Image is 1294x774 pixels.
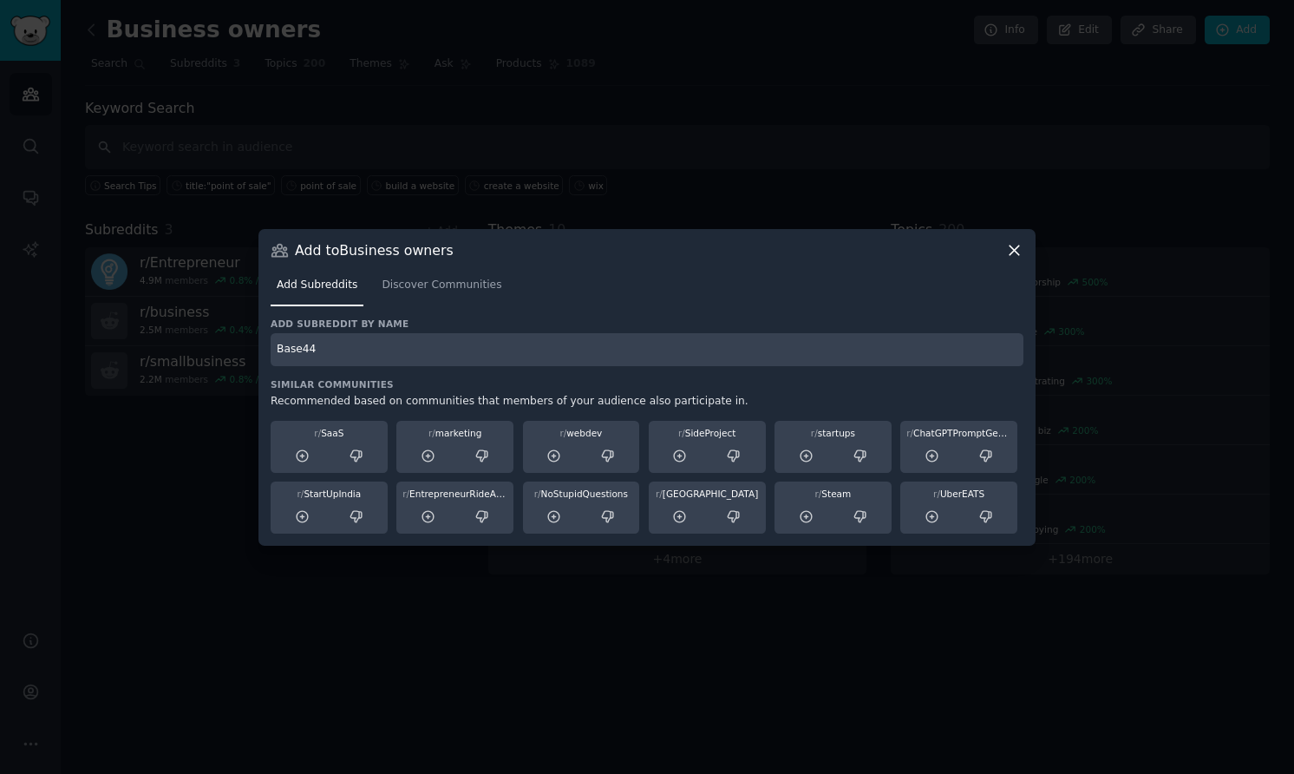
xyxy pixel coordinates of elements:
h3: Add to Business owners [295,241,454,259]
span: r/ [933,489,940,499]
div: StartUpIndia [277,488,382,500]
span: r/ [656,489,663,499]
div: SaaS [277,427,382,439]
a: Add Subreddits [271,272,363,307]
a: Discover Communities [376,272,507,307]
span: r/ [559,428,566,438]
div: Steam [781,488,886,500]
span: Discover Communities [382,278,501,293]
div: EntrepreneurRideAlong [402,488,507,500]
span: r/ [678,428,685,438]
div: [GEOGRAPHIC_DATA] [655,488,760,500]
div: startups [781,427,886,439]
span: r/ [534,489,541,499]
h3: Similar Communities [271,378,1023,390]
div: SideProject [655,427,760,439]
div: NoStupidQuestions [529,488,634,500]
div: marketing [402,427,507,439]
span: r/ [402,489,409,499]
span: r/ [428,428,435,438]
span: r/ [297,489,304,499]
h3: Add subreddit by name [271,318,1023,330]
div: ChatGPTPromptGenius [906,427,1011,439]
div: webdev [529,427,634,439]
div: UberEATS [906,488,1011,500]
input: Enter subreddit name and press enter [271,333,1023,367]
span: r/ [811,428,818,438]
span: r/ [906,428,913,438]
span: r/ [814,489,821,499]
span: Add Subreddits [277,278,357,293]
span: r/ [314,428,321,438]
div: Recommended based on communities that members of your audience also participate in. [271,394,1023,410]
